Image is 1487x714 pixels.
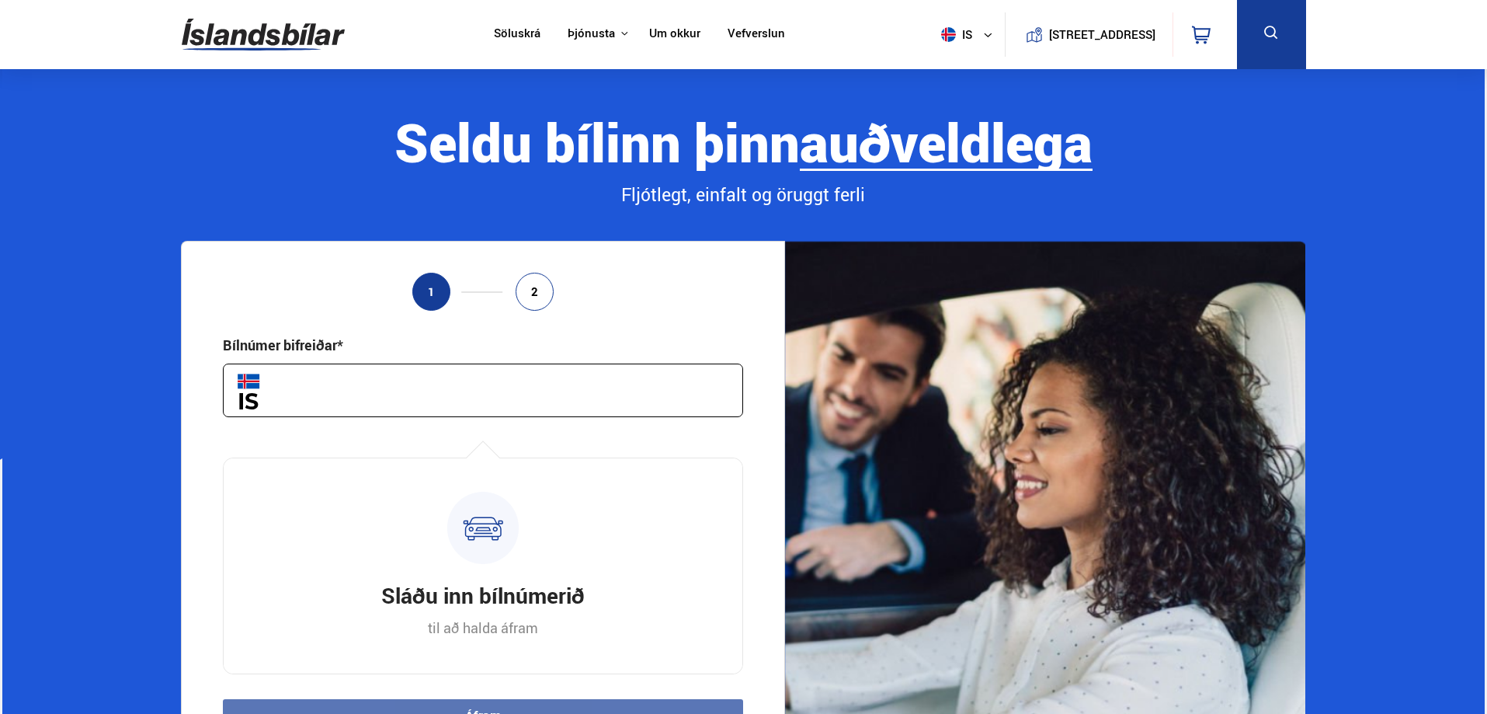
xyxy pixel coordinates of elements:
[428,285,435,298] span: 1
[1013,12,1164,57] a: [STREET_ADDRESS]
[223,336,343,354] div: Bílnúmer bifreiðar*
[531,285,538,298] span: 2
[935,27,974,42] span: is
[428,618,538,637] p: til að halda áfram
[181,113,1305,171] div: Seldu bílinn þinn
[381,580,585,610] h3: Sláðu inn bílnúmerið
[494,26,540,43] a: Söluskrá
[12,6,59,53] button: Opna LiveChat spjallviðmót
[1055,28,1150,41] button: [STREET_ADDRESS]
[568,26,615,41] button: Þjónusta
[182,9,345,60] img: G0Ugv5HjCgRt.svg
[728,26,785,43] a: Vefverslun
[935,12,1005,57] button: is
[649,26,700,43] a: Um okkur
[800,106,1093,178] b: auðveldlega
[941,27,956,42] img: svg+xml;base64,PHN2ZyB4bWxucz0iaHR0cDovL3d3dy53My5vcmcvMjAwMC9zdmciIHdpZHRoPSI1MTIiIGhlaWdodD0iNT...
[181,182,1305,208] div: Fljótlegt, einfalt og öruggt ferli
